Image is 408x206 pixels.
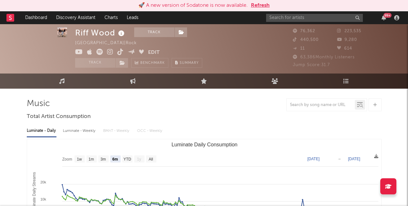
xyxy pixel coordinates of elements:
[52,11,100,24] a: Discovery Assistant
[131,58,168,68] a: Benchmark
[100,157,106,162] text: 3m
[140,59,165,67] span: Benchmark
[75,27,126,38] div: Riff Wood
[348,157,360,161] text: [DATE]
[27,125,56,136] div: Luminate - Daily
[383,13,392,18] div: 99 +
[112,157,118,162] text: 6m
[123,157,131,162] text: YTD
[180,61,199,65] span: Summary
[172,58,202,68] button: Summary
[337,157,341,161] text: →
[337,29,361,33] span: 223,535
[27,113,91,121] span: Total Artist Consumption
[62,157,72,162] text: Zoom
[63,125,97,136] div: Luminate - Weekly
[337,38,357,42] span: 9,280
[100,11,122,24] a: Charts
[266,14,363,22] input: Search for artists
[21,11,52,24] a: Dashboard
[75,39,144,47] div: [GEOGRAPHIC_DATA] | Rock
[149,157,153,162] text: All
[137,157,141,162] text: 1y
[337,46,352,51] span: 614
[88,157,94,162] text: 1m
[293,29,315,33] span: 76,362
[75,58,115,68] button: Track
[122,11,143,24] a: Leads
[293,63,330,67] span: Jump Score: 31.7
[382,15,386,20] button: 99+
[40,180,46,184] text: 20k
[287,103,355,108] input: Search by song name or URL
[251,2,270,9] button: Refresh
[293,55,355,59] span: 63,386 Monthly Listeners
[134,27,174,37] button: Track
[148,49,160,57] button: Edit
[293,46,305,51] span: 11
[138,2,248,9] div: 🚀 A new version of Sodatone is now available.
[40,197,46,201] text: 10k
[171,142,237,147] text: Luminate Daily Consumption
[77,157,82,162] text: 1w
[293,38,319,42] span: 440,500
[307,157,320,161] text: [DATE]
